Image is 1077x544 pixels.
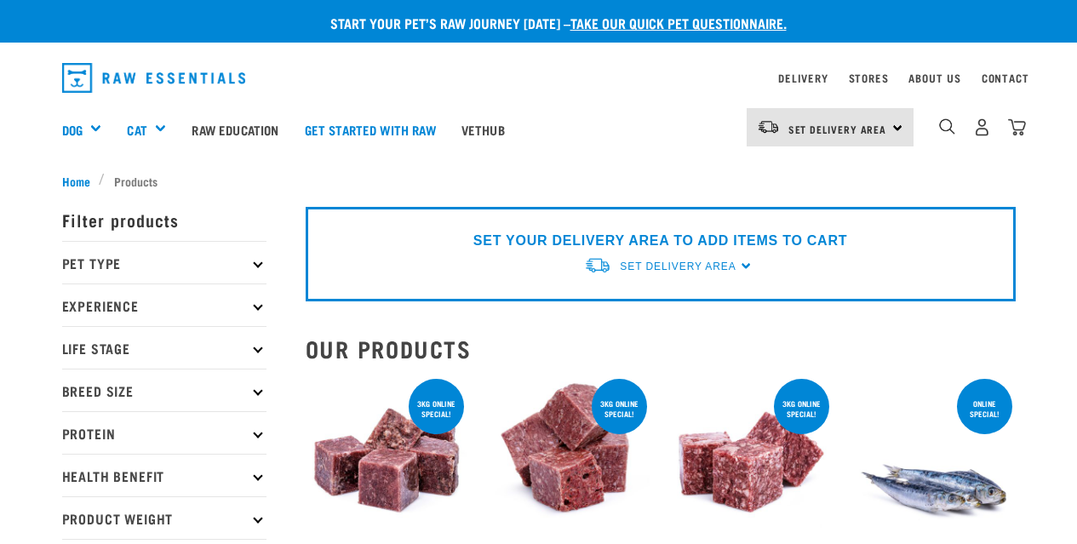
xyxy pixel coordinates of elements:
img: van-moving.png [584,256,611,274]
img: Raw Essentials Logo [62,63,246,93]
img: user.png [973,118,991,136]
p: Life Stage [62,326,266,369]
p: Protein [62,411,266,454]
a: Raw Education [179,95,291,163]
a: take our quick pet questionnaire. [570,19,787,26]
p: Product Weight [62,496,266,539]
a: Cat [127,120,146,140]
a: Stores [849,75,889,81]
img: home-icon@2x.png [1008,118,1026,136]
a: Dog [62,120,83,140]
span: Home [62,172,90,190]
span: Set Delivery Area [620,261,736,272]
nav: dropdown navigation [49,56,1029,100]
p: Pet Type [62,241,266,283]
img: Four Whole Pilchards [853,375,1016,538]
div: 3kg online special! [774,391,829,427]
nav: breadcrumbs [62,172,1016,190]
div: 3kg online special! [592,391,647,427]
p: Experience [62,283,266,326]
span: Set Delivery Area [788,126,887,132]
a: Get started with Raw [292,95,449,163]
img: 1102 Possum Mince 01 [488,375,650,538]
div: ONLINE SPECIAL! [957,391,1012,427]
p: Health Benefit [62,454,266,496]
div: 3kg online special! [409,391,464,427]
p: Filter products [62,198,266,241]
a: Home [62,172,100,190]
img: 1124 Lamb Chicken Heart Mix 01 [671,375,834,538]
img: Pile Of Cubed Wild Venison Mince For Pets [306,375,468,538]
a: Vethub [449,95,518,163]
img: home-icon-1@2x.png [939,118,955,135]
p: SET YOUR DELIVERY AREA TO ADD ITEMS TO CART [473,231,847,251]
a: About Us [908,75,960,81]
iframe: Intercom live chat [1019,486,1060,527]
h2: Our Products [306,335,1016,362]
a: Contact [982,75,1029,81]
p: Breed Size [62,369,266,411]
img: van-moving.png [757,119,780,135]
a: Delivery [778,75,828,81]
